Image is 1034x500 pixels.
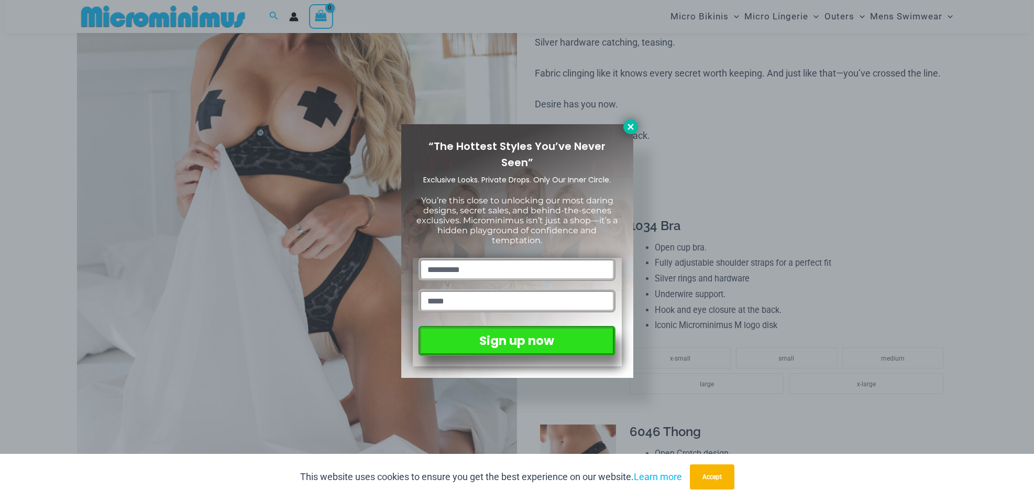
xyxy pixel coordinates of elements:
span: “The Hottest Styles You’ve Never Seen” [428,139,606,170]
span: You’re this close to unlocking our most daring designs, secret sales, and behind-the-scenes exclu... [416,195,618,246]
button: Accept [690,464,734,490]
a: Learn more [634,471,682,482]
p: This website uses cookies to ensure you get the best experience on our website. [300,469,682,485]
button: Sign up now [419,326,615,356]
span: Exclusive Looks. Private Drops. Only Our Inner Circle. [423,175,611,185]
button: Close [623,119,638,134]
